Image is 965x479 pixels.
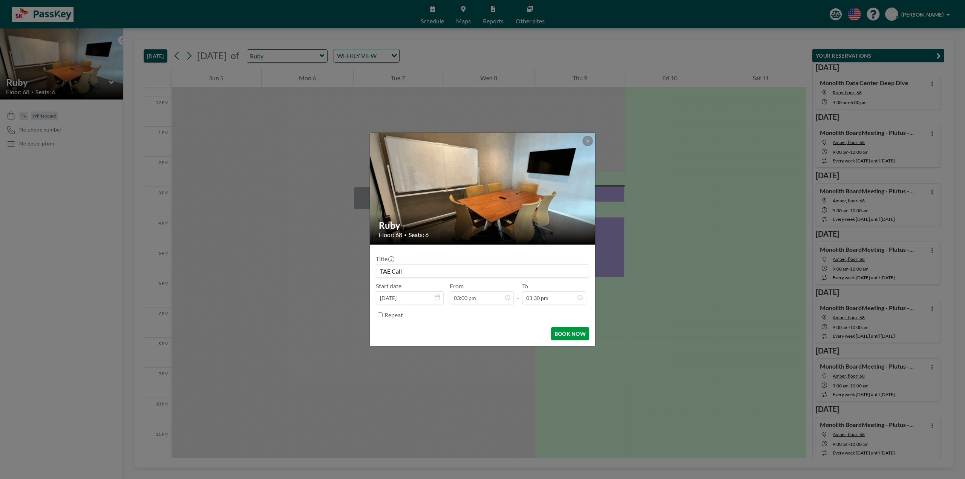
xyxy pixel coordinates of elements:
span: Floor: 68 [379,231,402,239]
img: 537.gif [370,123,596,254]
span: Seats: 6 [409,231,429,239]
span: • [404,232,407,238]
label: From [450,282,464,290]
label: Repeat [384,311,403,319]
h2: Ruby [379,220,587,231]
button: BOOK NOW [551,327,589,340]
span: - [517,285,519,301]
input: Tony's reservation [376,265,589,277]
label: To [522,282,528,290]
label: Start date [376,282,401,290]
label: Title [376,255,394,263]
